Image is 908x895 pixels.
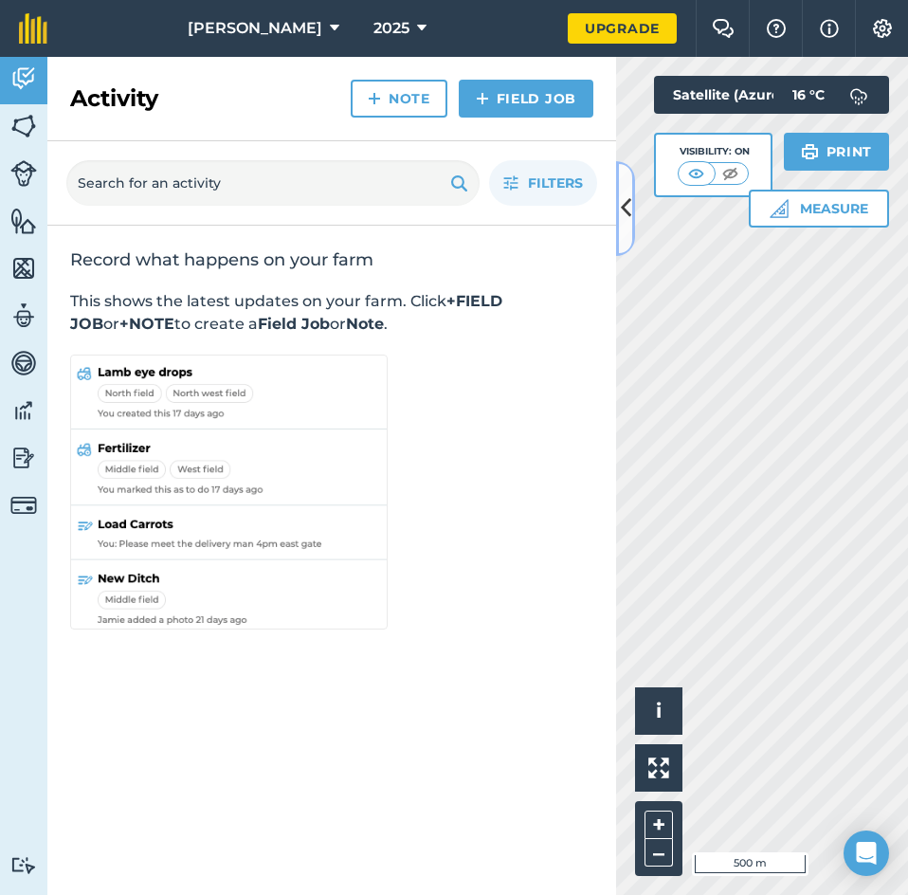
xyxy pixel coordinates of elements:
[70,83,158,114] h2: Activity
[119,315,174,333] strong: +NOTE
[10,301,37,330] img: svg+xml;base64,PD94bWwgdmVyc2lvbj0iMS4wIiBlbmNvZGluZz0idXRmLTgiPz4KPCEtLSBHZW5lcmF0b3I6IEFkb2JlIE...
[10,856,37,874] img: svg+xml;base64,PD94bWwgdmVyc2lvbj0iMS4wIiBlbmNvZGluZz0idXRmLTgiPz4KPCEtLSBHZW5lcmF0b3I6IEFkb2JlIE...
[476,87,489,110] img: svg+xml;base64,PHN2ZyB4bWxucz0iaHR0cDovL3d3dy53My5vcmcvMjAwMC9zdmciIHdpZHRoPSIxNCIgaGVpZ2h0PSIyNC...
[645,811,673,839] button: +
[459,80,593,118] a: Field Job
[368,87,381,110] img: svg+xml;base64,PHN2ZyB4bWxucz0iaHR0cDovL3d3dy53My5vcmcvMjAwMC9zdmciIHdpZHRoPSIxNCIgaGVpZ2h0PSIyNC...
[10,444,37,472] img: svg+xml;base64,PD94bWwgdmVyc2lvbj0iMS4wIiBlbmNvZGluZz0idXRmLTgiPz4KPCEtLSBHZW5lcmF0b3I6IEFkb2JlIE...
[258,315,330,333] strong: Field Job
[773,76,889,114] button: 16 °C
[635,687,682,735] button: i
[654,76,836,114] button: Satellite (Azure)
[871,19,894,38] img: A cog icon
[70,248,593,271] h2: Record what happens on your farm
[66,160,480,206] input: Search for an activity
[712,19,735,38] img: Two speech bubbles overlapping with the left bubble in the forefront
[770,199,789,218] img: Ruler icon
[792,76,825,114] span: 16 ° C
[784,133,890,171] button: Print
[10,207,37,235] img: svg+xml;base64,PHN2ZyB4bWxucz0iaHR0cDovL3d3dy53My5vcmcvMjAwMC9zdmciIHdpZHRoPSI1NiIgaGVpZ2h0PSI2MC...
[10,349,37,377] img: svg+xml;base64,PD94bWwgdmVyc2lvbj0iMS4wIiBlbmNvZGluZz0idXRmLTgiPz4KPCEtLSBHZW5lcmF0b3I6IEFkb2JlIE...
[765,19,788,38] img: A question mark icon
[718,164,742,183] img: svg+xml;base64,PHN2ZyB4bWxucz0iaHR0cDovL3d3dy53My5vcmcvMjAwMC9zdmciIHdpZHRoPSI1MCIgaGVpZ2h0PSI0MC...
[820,17,839,40] img: svg+xml;base64,PHN2ZyB4bWxucz0iaHR0cDovL3d3dy53My5vcmcvMjAwMC9zdmciIHdpZHRoPSIxNyIgaGVpZ2h0PSIxNy...
[70,290,593,336] p: This shows the latest updates on your farm. Click or to create a or .
[10,492,37,519] img: svg+xml;base64,PD94bWwgdmVyc2lvbj0iMS4wIiBlbmNvZGluZz0idXRmLTgiPz4KPCEtLSBHZW5lcmF0b3I6IEFkb2JlIE...
[684,164,708,183] img: svg+xml;base64,PHN2ZyB4bWxucz0iaHR0cDovL3d3dy53My5vcmcvMjAwMC9zdmciIHdpZHRoPSI1MCIgaGVpZ2h0PSI0MC...
[351,80,447,118] a: Note
[489,160,597,206] button: Filters
[450,172,468,194] img: svg+xml;base64,PHN2ZyB4bWxucz0iaHR0cDovL3d3dy53My5vcmcvMjAwMC9zdmciIHdpZHRoPSIxOSIgaGVpZ2h0PSIyNC...
[10,254,37,283] img: svg+xml;base64,PHN2ZyB4bWxucz0iaHR0cDovL3d3dy53My5vcmcvMjAwMC9zdmciIHdpZHRoPSI1NiIgaGVpZ2h0PSI2MC...
[844,831,889,876] div: Open Intercom Messenger
[749,190,889,228] button: Measure
[10,112,37,140] img: svg+xml;base64,PHN2ZyB4bWxucz0iaHR0cDovL3d3dy53My5vcmcvMjAwMC9zdmciIHdpZHRoPSI1NiIgaGVpZ2h0PSI2MC...
[648,758,669,778] img: Four arrows, one pointing top left, one top right, one bottom right and the last bottom left
[656,699,662,722] span: i
[645,839,673,867] button: –
[188,17,322,40] span: [PERSON_NAME]
[840,76,878,114] img: svg+xml;base64,PD94bWwgdmVyc2lvbj0iMS4wIiBlbmNvZGluZz0idXRmLTgiPz4KPCEtLSBHZW5lcmF0b3I6IEFkb2JlIE...
[678,144,750,159] div: Visibility: On
[801,140,819,163] img: svg+xml;base64,PHN2ZyB4bWxucz0iaHR0cDovL3d3dy53My5vcmcvMjAwMC9zdmciIHdpZHRoPSIxOSIgaGVpZ2h0PSIyNC...
[373,17,409,40] span: 2025
[19,13,47,44] img: fieldmargin Logo
[10,64,37,93] img: svg+xml;base64,PD94bWwgdmVyc2lvbj0iMS4wIiBlbmNvZGluZz0idXRmLTgiPz4KPCEtLSBHZW5lcmF0b3I6IEFkb2JlIE...
[568,13,677,44] a: Upgrade
[10,160,37,187] img: svg+xml;base64,PD94bWwgdmVyc2lvbj0iMS4wIiBlbmNvZGluZz0idXRmLTgiPz4KPCEtLSBHZW5lcmF0b3I6IEFkb2JlIE...
[10,396,37,425] img: svg+xml;base64,PD94bWwgdmVyc2lvbj0iMS4wIiBlbmNvZGluZz0idXRmLTgiPz4KPCEtLSBHZW5lcmF0b3I6IEFkb2JlIE...
[346,315,384,333] strong: Note
[528,173,583,193] span: Filters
